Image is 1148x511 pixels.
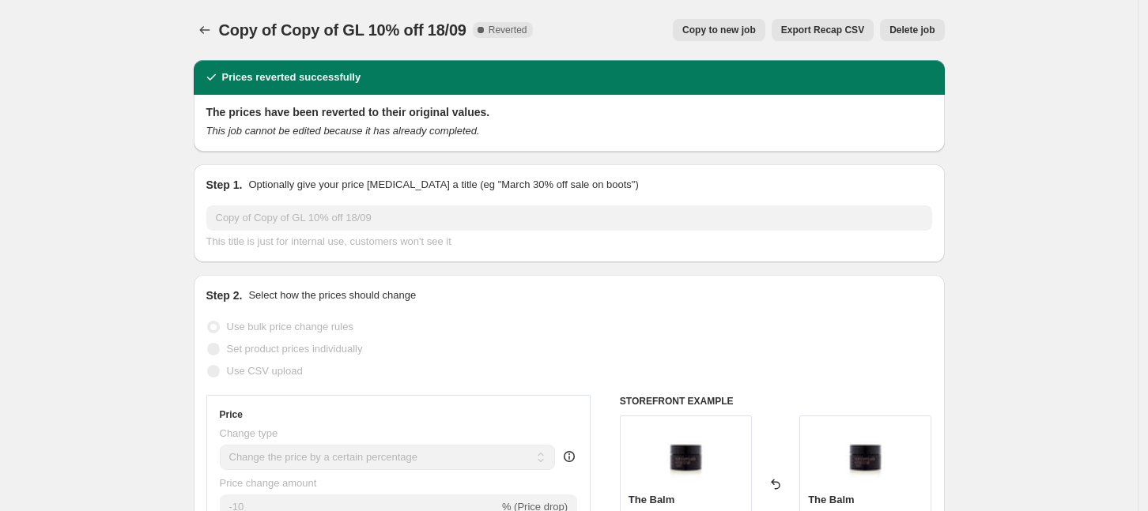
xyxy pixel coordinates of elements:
button: Price change jobs [194,19,216,41]
span: The Balm [629,494,675,505]
button: Export Recap CSV [772,19,874,41]
span: Use bulk price change rules [227,321,353,333]
span: Export Recap CSV [781,24,864,36]
span: Use CSV upload [227,365,303,377]
h6: STOREFRONT EXAMPLE [620,395,932,408]
h2: Prices reverted successfully [222,70,361,85]
span: Copy of Copy of GL 10% off 18/09 [219,21,466,39]
p: Optionally give your price [MEDICAL_DATA] a title (eg "March 30% off sale on boots") [248,177,638,193]
h2: Step 2. [206,287,243,303]
i: This job cannot be edited because it has already completed. [206,125,480,137]
input: 30% off holiday sale [206,205,932,231]
h3: Price [220,408,243,421]
img: TheBalmFront-SKU_1000009_80x.jpg [654,424,717,487]
span: Price change amount [220,477,317,489]
img: TheBalmFront-SKU_1000009_80x.jpg [834,424,897,487]
span: Set product prices individually [227,343,363,355]
h2: The prices have been reverted to their original values. [206,104,932,120]
h2: Step 1. [206,177,243,193]
p: Select how the prices should change [248,287,416,303]
span: The Balm [808,494,855,505]
button: Delete job [880,19,944,41]
button: Copy to new job [673,19,765,41]
span: Change type [220,427,278,439]
span: Reverted [489,24,527,36]
span: Copy to new job [682,24,756,36]
span: This title is just for internal use, customers won't see it [206,235,451,247]
div: help [561,449,577,464]
span: Delete job [889,24,935,36]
